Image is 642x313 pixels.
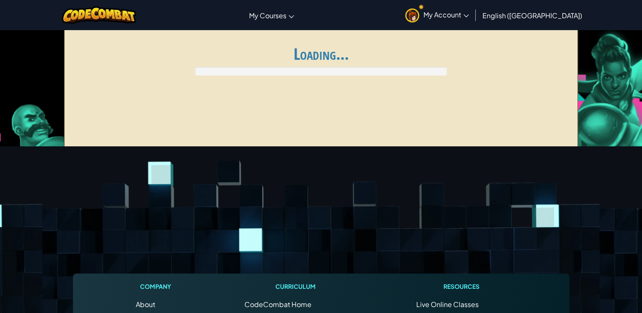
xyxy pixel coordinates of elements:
span: My Courses [249,11,286,20]
h1: Company [136,282,175,291]
h1: Loading... [70,45,572,63]
h1: Curriculum [244,282,347,291]
h1: Resources [416,282,507,291]
a: English ([GEOGRAPHIC_DATA]) [478,4,586,27]
span: English ([GEOGRAPHIC_DATA]) [482,11,582,20]
span: My Account [423,10,469,19]
a: Live Online Classes [416,300,479,309]
img: CodeCombat logo [62,6,136,24]
img: avatar [405,8,419,22]
a: My Account [401,2,473,28]
a: My Courses [245,4,298,27]
a: About [136,300,155,309]
span: CodeCombat Home [244,300,311,309]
